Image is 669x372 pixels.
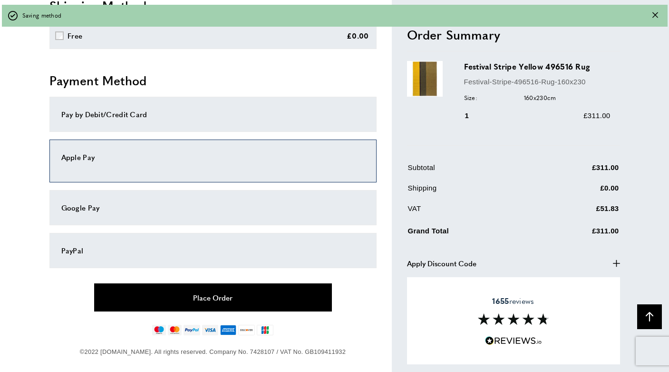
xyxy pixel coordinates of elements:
[524,92,556,102] span: 160x230cm
[407,61,443,97] img: Festival Stripe Yellow 496516 Rug
[68,30,82,41] div: Free
[61,245,365,256] div: PayPal
[220,325,237,335] img: american-express
[464,61,611,72] h3: Festival Stripe Yellow 496516 Rug
[152,325,166,335] img: maestro
[492,295,509,306] strong: 1655
[485,336,542,345] img: Reviews.io 5 stars
[408,223,535,244] td: Grand Total
[408,203,535,221] td: VAT
[583,111,610,120] span: £311.00
[184,325,200,335] img: paypal
[536,162,619,181] td: £311.00
[464,110,483,121] div: 1
[478,313,549,325] img: Reviews section
[61,151,365,163] div: Apple Pay
[49,72,377,89] h2: Payment Method
[536,182,619,201] td: £0.00
[257,325,273,335] img: jcb
[408,162,535,181] td: Subtotal
[202,325,218,335] img: visa
[61,109,365,120] div: Pay by Debit/Credit Card
[407,26,620,43] h2: Order Summary
[464,76,611,87] p: Festival-Stripe-496516-Rug-160x230
[408,182,535,201] td: Shipping
[536,203,619,221] td: £51.83
[94,283,332,312] button: Place Order
[407,257,476,269] span: Apply Discount Code
[652,11,658,20] div: Close message
[61,202,365,213] div: Google Pay
[536,223,619,244] td: £311.00
[22,11,62,20] span: Saving method
[168,325,182,335] img: mastercard
[2,5,668,27] div: off
[238,325,255,335] img: discover
[492,296,534,305] span: reviews
[464,92,521,102] span: Size:
[347,30,369,41] div: £0.00
[80,348,346,355] span: ©2022 [DOMAIN_NAME]. All rights reserved. Company No. 7428107 / VAT No. GB109411932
